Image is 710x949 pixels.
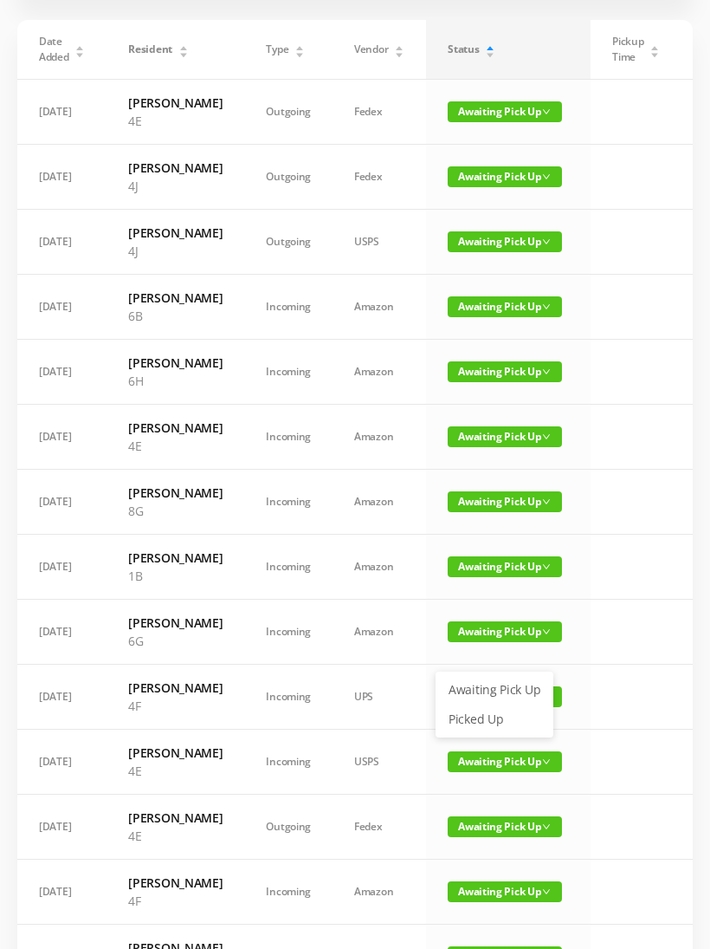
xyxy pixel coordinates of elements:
i: icon: down [542,497,551,506]
td: Incoming [244,470,332,535]
i: icon: caret-down [486,50,495,55]
td: [DATE] [17,665,106,730]
span: Vendor [354,42,388,57]
i: icon: down [542,237,551,246]
div: Sort [294,43,305,54]
td: Outgoing [244,80,332,145]
td: [DATE] [17,470,106,535]
i: icon: caret-up [295,43,305,49]
i: icon: caret-up [178,43,188,49]
span: Resident [128,42,172,57]
td: Incoming [244,600,332,665]
i: icon: down [542,172,551,181]
span: Pickup Time [612,34,643,65]
span: Awaiting Pick Up [448,556,562,577]
td: Outgoing [244,210,332,275]
span: Awaiting Pick Up [448,751,562,772]
i: icon: down [542,757,551,766]
td: Incoming [244,405,332,470]
i: icon: down [542,627,551,636]
td: [DATE] [17,405,106,470]
p: 4E [128,437,223,455]
td: Incoming [244,275,332,340]
i: icon: down [542,432,551,441]
span: Awaiting Pick Up [448,296,562,317]
td: Fedex [332,80,426,145]
i: icon: caret-down [395,50,404,55]
i: icon: caret-up [650,43,660,49]
span: Type [266,42,288,57]
td: [DATE] [17,730,106,795]
td: Amazon [332,535,426,600]
i: icon: down [542,302,551,311]
div: Sort [74,43,85,54]
td: [DATE] [17,535,106,600]
h6: [PERSON_NAME] [128,874,223,892]
td: [DATE] [17,860,106,925]
td: Incoming [244,340,332,405]
a: Picked Up [438,705,551,733]
i: icon: caret-down [650,50,660,55]
div: Sort [394,43,404,54]
h6: [PERSON_NAME] [128,484,223,502]
h6: [PERSON_NAME] [128,354,223,372]
td: Fedex [332,795,426,860]
i: icon: caret-up [395,43,404,49]
td: [DATE] [17,600,106,665]
span: Awaiting Pick Up [448,491,562,512]
span: Awaiting Pick Up [448,621,562,642]
td: [DATE] [17,340,106,405]
p: 4F [128,697,223,715]
div: Sort [649,43,660,54]
td: UPS [332,665,426,730]
span: Awaiting Pick Up [448,166,562,187]
span: Status [448,42,479,57]
h6: [PERSON_NAME] [128,419,223,437]
p: 4J [128,177,223,195]
td: [DATE] [17,145,106,210]
span: Awaiting Pick Up [448,816,562,837]
td: USPS [332,730,426,795]
p: 4J [128,242,223,260]
h6: [PERSON_NAME] [128,549,223,567]
td: Fedex [332,145,426,210]
i: icon: caret-up [75,43,85,49]
td: Outgoing [244,795,332,860]
span: Awaiting Pick Up [448,101,562,122]
p: 4E [128,827,223,845]
h6: [PERSON_NAME] [128,614,223,632]
td: [DATE] [17,795,106,860]
h6: [PERSON_NAME] [128,679,223,697]
i: icon: caret-down [75,50,85,55]
h6: [PERSON_NAME] [128,159,223,177]
td: Incoming [244,535,332,600]
span: Awaiting Pick Up [448,361,562,382]
td: Amazon [332,340,426,405]
i: icon: down [542,887,551,896]
h6: [PERSON_NAME] [128,224,223,242]
td: Amazon [332,470,426,535]
td: Incoming [244,730,332,795]
div: Sort [485,43,495,54]
i: icon: down [542,562,551,571]
p: 6H [128,372,223,390]
span: Date Added [39,34,69,65]
td: Amazon [332,860,426,925]
td: Amazon [332,405,426,470]
td: [DATE] [17,210,106,275]
td: [DATE] [17,80,106,145]
span: Awaiting Pick Up [448,231,562,252]
td: Incoming [244,665,332,730]
h6: [PERSON_NAME] [128,744,223,762]
p: 6B [128,307,223,325]
h6: [PERSON_NAME] [128,289,223,307]
i: icon: down [542,107,551,116]
h6: [PERSON_NAME] [128,94,223,112]
p: 6G [128,632,223,650]
td: Amazon [332,275,426,340]
a: Awaiting Pick Up [438,676,551,704]
td: Amazon [332,600,426,665]
span: Awaiting Pick Up [448,426,562,447]
i: icon: caret-up [486,43,495,49]
i: icon: down [542,367,551,376]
